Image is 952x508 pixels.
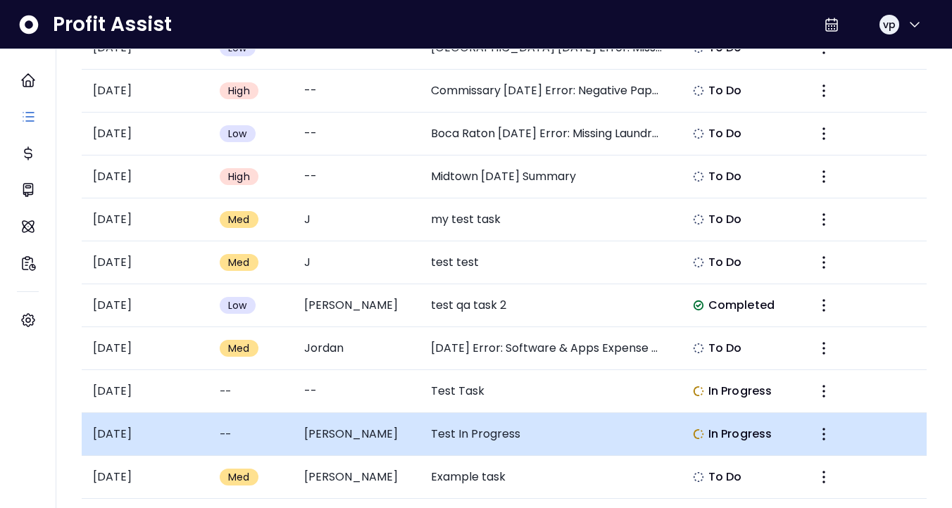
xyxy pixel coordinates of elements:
[693,214,704,225] img: Not yet Started
[693,128,704,139] img: Not yet Started
[293,327,420,370] td: Jordan
[811,464,837,490] button: More
[708,426,772,443] span: In Progress
[420,198,673,241] td: my test task
[82,413,208,456] td: [DATE]
[693,471,704,483] img: Not yet Started
[82,113,208,155] td: [DATE]
[82,327,208,370] td: [DATE]
[811,421,837,447] button: More
[228,84,250,98] span: High
[293,155,420,198] td: --
[228,212,250,227] span: Med
[811,293,837,318] button: More
[708,254,742,271] span: To Do
[420,113,673,155] td: Boca Raton [DATE] Error: Missing Laundry Expense
[708,469,742,485] span: To Do
[228,170,250,184] span: High
[693,343,704,354] img: Not yet Started
[708,211,742,228] span: To Do
[228,470,250,484] span: Med
[293,113,420,155] td: --
[293,70,420,113] td: --
[293,370,420,413] td: --
[708,340,742,357] span: To Do
[693,171,704,182] img: Not yet Started
[228,298,247,312] span: Low
[811,336,837,361] button: More
[420,70,673,113] td: Commissary [DATE] Error: Negative Paper & Packaging Expense
[708,168,742,185] span: To Do
[82,456,208,499] td: [DATE]
[811,379,837,404] button: More
[693,386,704,397] img: In Progress
[811,164,837,189] button: More
[811,250,837,275] button: More
[811,121,837,146] button: More
[53,12,172,37] span: Profit Assist
[708,82,742,99] span: To Do
[693,428,704,440] img: In Progress
[228,127,247,141] span: Low
[82,70,208,113] td: [DATE]
[693,85,704,96] img: Not yet Started
[420,155,673,198] td: Midtown [DATE] Summary
[82,370,208,413] td: [DATE]
[208,413,293,456] td: --
[82,155,208,198] td: [DATE]
[708,383,772,400] span: In Progress
[82,284,208,327] td: [DATE]
[420,413,673,456] td: Test In Progress
[293,198,420,241] td: J
[293,413,420,456] td: [PERSON_NAME]
[82,198,208,241] td: [DATE]
[420,456,673,499] td: Example task
[82,241,208,284] td: [DATE]
[228,341,250,355] span: Med
[420,241,673,284] td: test test
[228,255,250,269] span: Med
[708,125,742,142] span: To Do
[708,297,775,314] span: Completed
[420,327,673,370] td: [DATE] Error: Software & Apps Expense Spike
[293,284,420,327] td: [PERSON_NAME]
[293,456,420,499] td: [PERSON_NAME]
[811,207,837,232] button: More
[693,300,704,311] img: Completed
[293,241,420,284] td: J
[811,78,837,103] button: More
[693,257,704,268] img: Not yet Started
[208,370,293,413] td: --
[883,18,896,32] span: vp
[420,370,673,413] td: Test Task
[420,284,673,327] td: test qa task 2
